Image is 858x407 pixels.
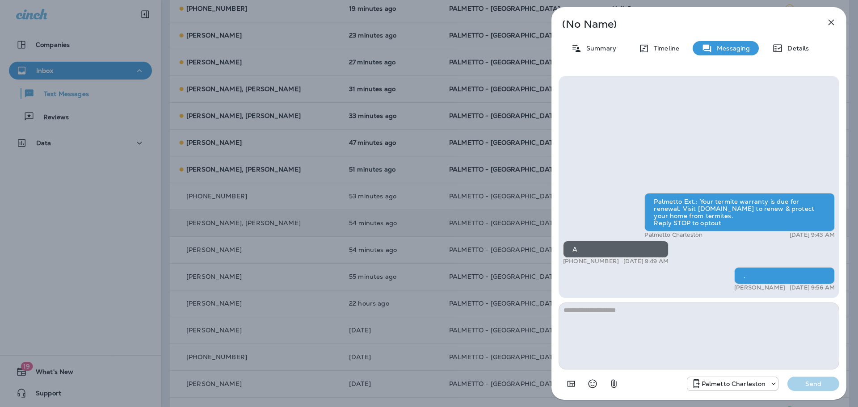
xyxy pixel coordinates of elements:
p: Summary [582,45,616,52]
p: Timeline [649,45,679,52]
div: Palmetto Ext.: Your termite warranty is due for renewal. Visit [DOMAIN_NAME] to renew & protect y... [644,193,835,231]
p: Details [783,45,809,52]
div: . [734,267,835,284]
p: Palmetto Charleston [702,380,766,387]
p: Palmetto Charleston [644,231,702,239]
p: [DATE] 9:49 AM [623,258,669,265]
p: [DATE] 9:43 AM [790,231,835,239]
div: A [563,241,669,258]
p: [DATE] 9:56 AM [790,284,835,291]
div: +1 (843) 277-8322 [687,378,778,389]
button: Add in a premade template [562,375,580,393]
p: Messaging [712,45,750,52]
p: [PERSON_NAME] [734,284,785,291]
button: Select an emoji [584,375,601,393]
p: [PHONE_NUMBER] [563,258,619,265]
p: (No Name) [562,21,806,28]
